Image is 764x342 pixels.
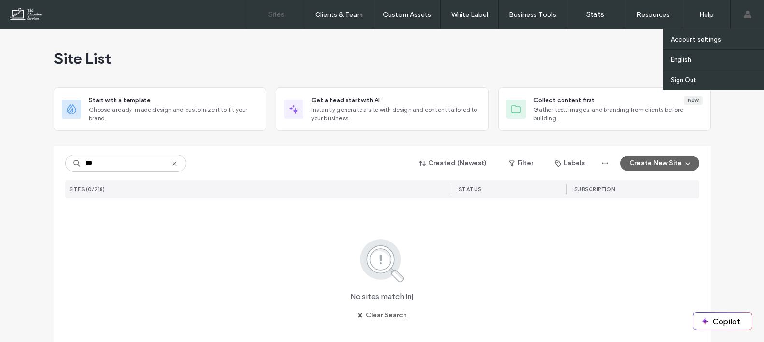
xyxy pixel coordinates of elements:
img: search.svg [347,237,417,284]
span: Collect content first [533,96,595,105]
span: No sites match [350,291,404,302]
a: Sign Out [671,70,764,90]
span: inj [405,291,414,302]
label: Business Tools [509,11,556,19]
label: Help [699,11,714,19]
div: New [684,96,703,105]
label: Sites [268,10,285,19]
span: SUBSCRIPTION [574,186,615,193]
button: Copilot [693,313,752,330]
span: Choose a ready-made design and customize it to fit your brand. [89,105,258,123]
div: Collect content firstNewGather text, images, and branding from clients before building. [498,87,711,131]
label: Account settings [671,36,721,43]
span: Start with a template [89,96,151,105]
label: Clients & Team [315,11,363,19]
span: Site List [54,49,111,68]
span: Help [22,7,42,15]
span: Get a head start with AI [311,96,380,105]
button: Clear Search [348,308,416,323]
span: Instantly generate a site with design and content tailored to your business. [311,105,480,123]
span: Gather text, images, and branding from clients before building. [533,105,703,123]
label: English [671,56,691,63]
label: Custom Assets [383,11,431,19]
label: Sign Out [671,76,696,84]
span: STATUS [459,186,482,193]
label: Stats [586,10,604,19]
div: Get a head start with AIInstantly generate a site with design and content tailored to your business. [276,87,489,131]
button: Labels [547,156,593,171]
div: Start with a templateChoose a ready-made design and customize it to fit your brand. [54,87,266,131]
a: Account settings [671,29,764,49]
label: White Label [451,11,488,19]
label: Resources [636,11,670,19]
button: Create New Site [620,156,699,171]
span: SITES (0/218) [69,186,105,193]
button: Filter [499,156,543,171]
button: Created (Newest) [411,156,495,171]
